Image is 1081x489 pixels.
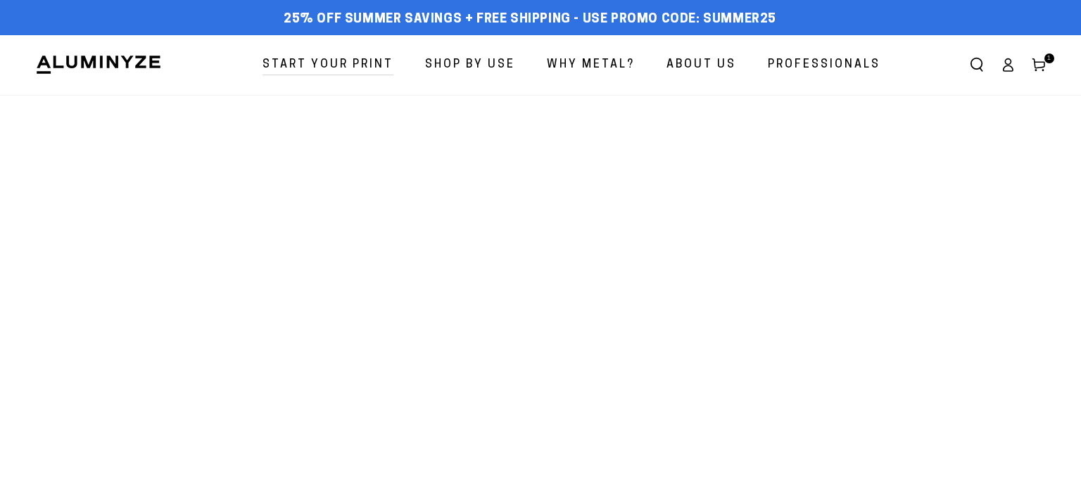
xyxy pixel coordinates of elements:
summary: Search our site [961,49,992,80]
a: About Us [656,46,747,84]
span: Professionals [768,55,880,75]
span: 25% off Summer Savings + Free Shipping - Use Promo Code: SUMMER25 [284,12,776,27]
a: Shop By Use [415,46,526,84]
span: Shop By Use [425,55,515,75]
span: Why Metal? [547,55,635,75]
span: About Us [666,55,736,75]
img: Aluminyze [35,54,162,75]
a: Start Your Print [252,46,404,84]
span: 1 [1047,53,1051,63]
a: Why Metal? [536,46,645,84]
a: Professionals [757,46,891,84]
span: Start Your Print [263,55,393,75]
